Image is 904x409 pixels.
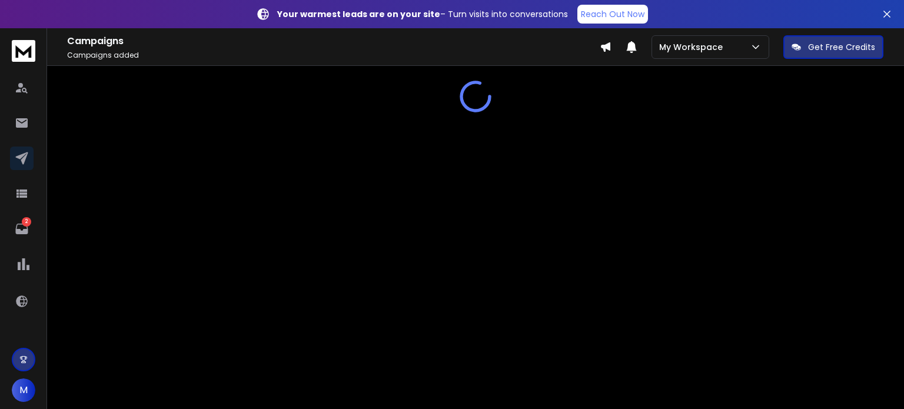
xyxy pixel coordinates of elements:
button: M [12,378,35,402]
a: Reach Out Now [577,5,648,24]
p: 2 [22,217,31,227]
p: Reach Out Now [581,8,644,20]
p: Get Free Credits [808,41,875,53]
p: My Workspace [659,41,727,53]
p: Campaigns added [67,51,600,60]
button: Get Free Credits [783,35,883,59]
a: 2 [10,217,34,241]
img: logo [12,40,35,62]
p: – Turn visits into conversations [277,8,568,20]
strong: Your warmest leads are on your site [277,8,440,20]
h1: Campaigns [67,34,600,48]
